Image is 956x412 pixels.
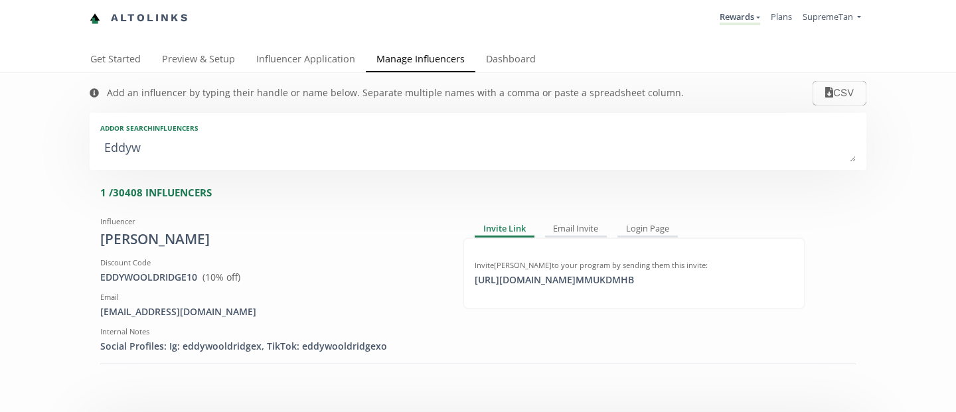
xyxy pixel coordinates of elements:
[80,47,151,74] a: Get Started
[100,186,866,200] div: 1 / 30408 INFLUENCERS
[151,47,246,74] a: Preview & Setup
[100,340,443,353] div: Social Profiles: Ig: eddywooldridgex, TikTok: eddywooldridgexo
[90,13,100,24] img: favicon-32x32.png
[100,257,443,268] div: Discount Code
[475,222,534,238] div: Invite Link
[100,305,443,318] div: [EMAIL_ADDRESS][DOMAIN_NAME]
[366,47,475,74] a: Manage Influencers
[771,11,792,23] a: Plans
[100,271,197,283] a: EDDYWOOLDRIDGE10
[545,222,607,238] div: Email Invite
[813,81,866,105] button: CSV
[720,11,760,25] a: Rewards
[803,11,853,23] span: SupremeTan
[107,86,684,100] div: Add an influencer by typing their handle or name below. Separate multiple names with a comma or p...
[100,135,856,162] textarea: Eddyw
[803,11,861,26] a: SupremeTan
[13,13,56,53] iframe: chat widget
[202,271,240,283] span: ( 10 % off)
[100,292,443,303] div: Email
[100,123,856,133] div: Add or search INFLUENCERS
[617,222,678,238] div: Login Page
[100,326,443,337] div: Internal Notes
[246,47,366,74] a: Influencer Application
[100,230,443,249] div: [PERSON_NAME]
[467,273,642,287] div: [URL][DOMAIN_NAME] MMUKDMHB
[475,260,793,271] div: Invite [PERSON_NAME] to your program by sending them this invite:
[475,47,546,74] a: Dashboard
[100,216,443,227] div: Influencer
[90,7,189,29] a: Altolinks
